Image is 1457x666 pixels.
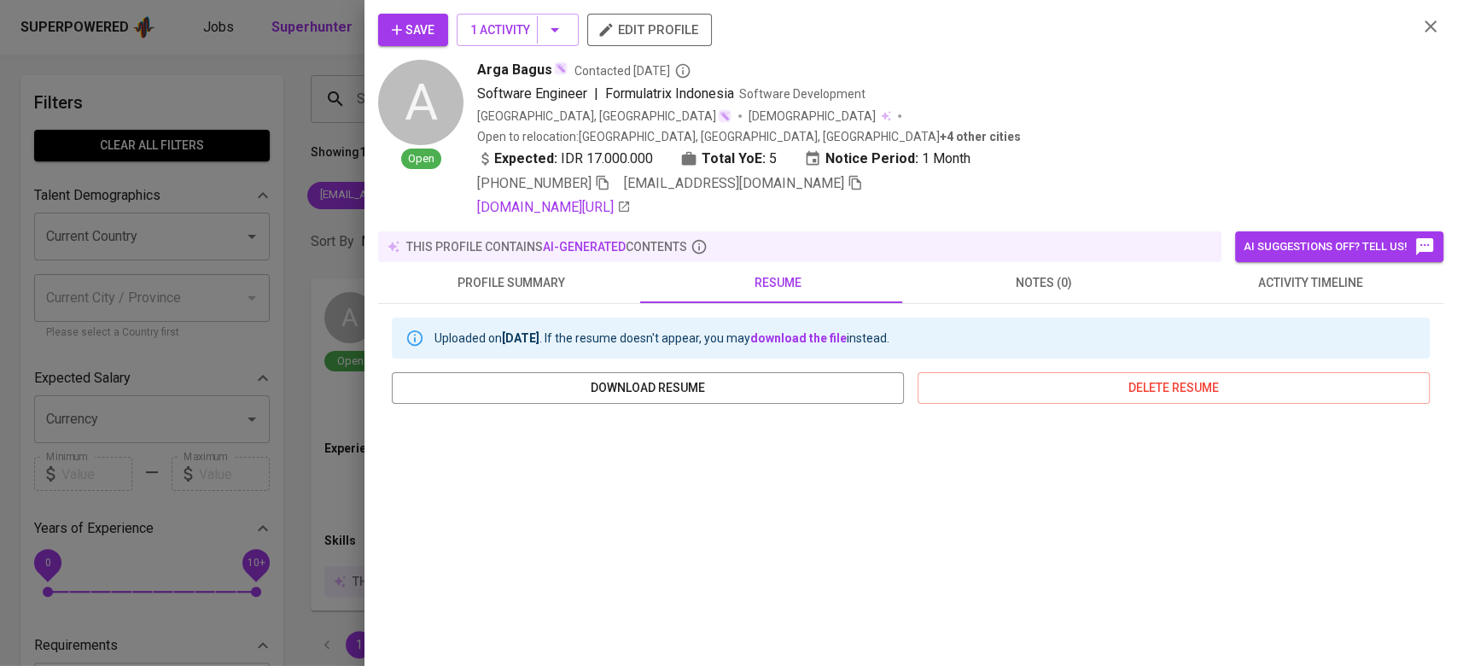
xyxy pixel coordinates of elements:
button: 1 Activity [457,14,579,46]
b: Total YoE: [702,149,766,169]
p: this profile contains contents [406,238,687,255]
span: Software Engineer [477,85,587,102]
span: resume [655,272,900,294]
span: Software Development [739,87,865,101]
span: Arga Bagus [477,60,552,80]
button: delete resume [918,372,1430,404]
button: Save [378,14,448,46]
div: IDR 17.000.000 [477,149,653,169]
span: | [594,84,598,104]
span: delete resume [931,377,1416,399]
span: AI suggestions off? Tell us! [1244,237,1435,257]
span: profile summary [388,272,634,294]
span: [PHONE_NUMBER] [477,175,592,191]
p: Open to relocation : [GEOGRAPHIC_DATA], [GEOGRAPHIC_DATA], [GEOGRAPHIC_DATA] [477,128,1021,145]
a: [DOMAIN_NAME][URL] [477,197,631,218]
button: download resume [392,372,904,404]
img: magic_wand.svg [718,109,731,123]
span: 5 [769,149,777,169]
span: AI-generated [543,240,626,254]
span: notes (0) [921,272,1167,294]
div: A [378,60,463,145]
span: 1 Activity [470,20,565,41]
button: AI suggestions off? Tell us! [1235,231,1443,262]
svg: By Batam recruiter [674,62,691,79]
button: edit profile [587,14,712,46]
span: Formulatrix Indonesia [605,85,734,102]
div: [GEOGRAPHIC_DATA], [GEOGRAPHIC_DATA] [477,108,731,125]
span: [EMAIL_ADDRESS][DOMAIN_NAME] [624,175,844,191]
span: [DEMOGRAPHIC_DATA] [749,108,878,125]
span: edit profile [601,19,698,41]
a: edit profile [587,22,712,36]
div: 1 Month [804,149,970,169]
a: download the file [750,331,847,345]
b: Notice Period: [825,149,918,169]
span: Contacted [DATE] [574,62,691,79]
b: Expected: [494,149,557,169]
span: download resume [405,377,890,399]
img: magic_wand.svg [554,61,568,75]
span: Open [401,151,441,167]
span: Save [392,20,434,41]
b: Surabaya, Yogyakarta, Bandung, Batam [940,130,1021,143]
b: [DATE] [502,331,539,345]
div: Uploaded on . If the resume doesn't appear, you may instead. [434,323,889,353]
span: activity timeline [1187,272,1433,294]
